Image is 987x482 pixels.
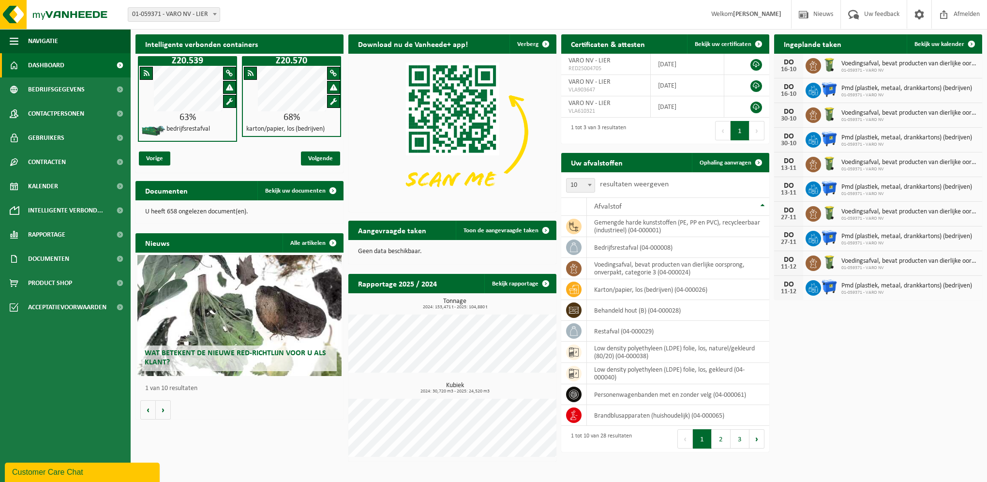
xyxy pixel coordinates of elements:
[841,85,972,92] span: Pmd (plastiek, metaal, drankkartons) (bedrijven)
[779,190,798,196] div: 13-11
[568,78,611,86] span: VARO NV - LIER
[587,405,769,426] td: brandblusapparaten (huishoudelijk) (04-000065)
[749,121,764,140] button: Next
[712,429,731,449] button: 2
[914,41,964,47] span: Bekijk uw kalender
[779,264,798,271] div: 11-12
[841,233,972,241] span: Pmd (plastiek, metaal, drankkartons) (bedrijven)
[841,109,977,117] span: Voedingsafval, bevat producten van dierlijke oorsprong, onverpakt, categorie 3
[28,174,58,198] span: Kalender
[779,108,798,116] div: DO
[568,107,643,115] span: VLA610321
[568,100,611,107] span: VARO NV - LIER
[779,231,798,239] div: DO
[779,182,798,190] div: DO
[464,227,538,234] span: Toon de aangevraagde taken
[651,96,724,118] td: [DATE]
[779,116,798,122] div: 30-10
[135,181,197,200] h2: Documenten
[749,429,764,449] button: Next
[841,60,977,68] span: Voedingsafval, bevat producten van dierlijke oorsprong, onverpakt, categorie 3
[779,59,798,66] div: DO
[841,208,977,216] span: Voedingsafval, bevat producten van dierlijke oorsprong, onverpakt, categorie 3
[566,120,626,141] div: 1 tot 3 van 3 resultaten
[348,274,447,293] h2: Rapportage 2025 / 2024
[841,216,977,222] span: 01-059371 - VARO NV
[140,400,156,420] button: Vorige
[587,342,769,363] td: low density polyethyleen (LDPE) folie, los, naturel/gekleurd (80/20) (04-000038)
[779,207,798,214] div: DO
[128,7,220,22] span: 01-059371 - VARO NV - LIER
[5,461,162,482] iframe: chat widget
[135,233,179,252] h2: Nieuws
[779,288,798,295] div: 11-12
[566,178,595,193] span: 10
[841,290,972,296] span: 01-059371 - VARO NV
[128,8,220,21] span: 01-059371 - VARO NV - LIER
[484,274,555,293] a: Bekijk rapportage
[841,142,972,148] span: 01-059371 - VARO NV
[566,428,632,450] div: 1 tot 10 van 28 resultaten
[779,91,798,98] div: 16-10
[28,223,65,247] span: Rapportage
[821,106,837,122] img: WB-0140-HPE-GN-50
[141,125,165,137] img: HK-XZ-20-GN-01
[821,131,837,147] img: WB-1100-HPE-BE-01
[779,214,798,221] div: 27-11
[587,237,769,258] td: bedrijfsrestafval (04-000008)
[28,29,58,53] span: Navigatie
[594,203,622,211] span: Afvalstof
[779,281,798,288] div: DO
[841,92,972,98] span: 01-059371 - VARO NV
[561,34,655,53] h2: Certificaten & attesten
[821,254,837,271] img: WB-0140-HPE-GN-50
[568,65,643,73] span: RED25004705
[568,86,643,94] span: VLA903647
[779,133,798,140] div: DO
[166,126,210,133] h4: bedrijfsrestafval
[348,34,478,53] h2: Download nu de Vanheede+ app!
[587,300,769,321] td: behandeld hout (B) (04-000028)
[145,349,326,366] span: Wat betekent de nieuwe RED-richtlijn voor u als klant?
[28,126,64,150] span: Gebruikers
[587,321,769,342] td: restafval (04-000029)
[731,429,749,449] button: 3
[779,256,798,264] div: DO
[779,239,798,246] div: 27-11
[145,385,339,392] p: 1 van 10 resultaten
[135,34,344,53] h2: Intelligente verbonden containers
[774,34,851,53] h2: Ingeplande taken
[587,363,769,384] td: low density polyethyleen (LDPE) folie, los, gekleurd (04-000040)
[841,282,972,290] span: Pmd (plastiek, metaal, drankkartons) (bedrijven)
[841,166,977,172] span: 01-059371 - VARO NV
[821,180,837,196] img: WB-1100-HPE-BE-01
[28,77,85,102] span: Bedrijfsgegevens
[841,191,972,197] span: 01-059371 - VARO NV
[687,34,768,54] a: Bekijk uw certificaten
[587,258,769,279] td: voedingsafval, bevat producten van dierlijke oorsprong, onverpakt, categorie 3 (04-000024)
[265,188,326,194] span: Bekijk uw documenten
[28,102,84,126] span: Contactpersonen
[841,257,977,265] span: Voedingsafval, bevat producten van dierlijke oorsprong, onverpakt, categorie 3
[779,140,798,147] div: 30-10
[779,165,798,172] div: 13-11
[145,209,334,215] p: U heeft 658 ongelezen document(en).
[731,121,749,140] button: 1
[568,57,611,64] span: VARO NV - LIER
[587,216,769,237] td: gemengde harde kunststoffen (PE, PP en PVC), recycleerbaar (industrieel) (04-000001)
[283,233,343,253] a: Alle artikelen
[841,159,977,166] span: Voedingsafval, bevat producten van dierlijke oorsprong, onverpakt, categorie 3
[821,279,837,295] img: WB-1100-HPE-BE-01
[353,298,556,310] h3: Tonnage
[139,151,170,166] span: Vorige
[651,54,724,75] td: [DATE]
[587,279,769,300] td: karton/papier, los (bedrijven) (04-000026)
[821,81,837,98] img: WB-1100-HPE-BE-01
[821,205,837,221] img: WB-0140-HPE-GN-50
[841,183,972,191] span: Pmd (plastiek, metaal, drankkartons) (bedrijven)
[348,54,556,210] img: Download de VHEPlus App
[693,429,712,449] button: 1
[651,75,724,96] td: [DATE]
[244,56,339,66] h1: Z20.570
